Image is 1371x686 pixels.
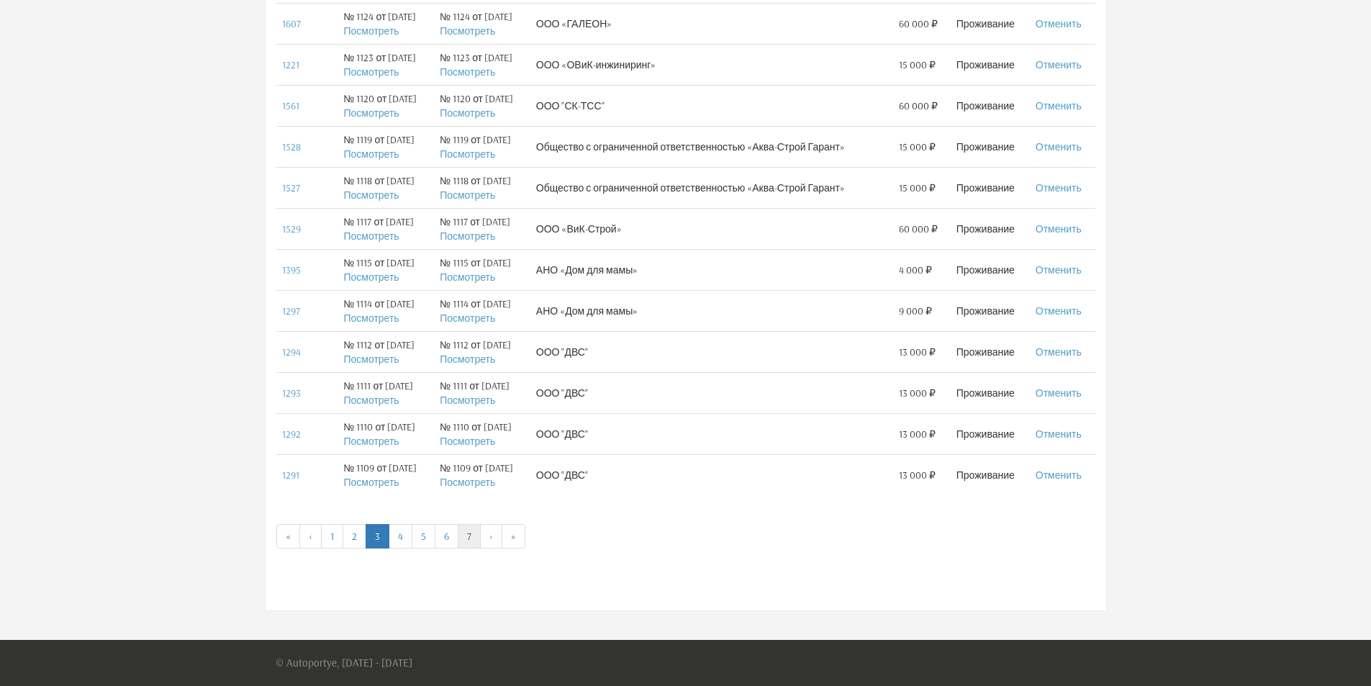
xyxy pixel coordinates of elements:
[1036,263,1082,276] a: Отменить
[1036,346,1082,358] a: Отменить
[343,230,399,243] a: Посмотреть
[435,524,458,549] a: 6
[434,454,530,495] td: № 1109 от [DATE]
[434,372,530,413] td: № 1111 от [DATE]
[338,413,434,454] td: № 1110 от [DATE]
[951,85,1030,126] td: Проживание
[434,208,530,249] td: № 1117 от [DATE]
[440,394,495,407] a: Посмотреть
[343,312,399,325] a: Посмотреть
[338,331,434,372] td: № 1112 от [DATE]
[899,99,938,113] span: 60 000 ₽
[282,346,301,358] a: 1294
[530,126,894,167] td: Общество с ограниченной ответственностью «Аква-Строй Гарант»
[440,189,495,202] a: Посмотреть
[951,454,1030,495] td: Проживание
[1036,99,1082,112] a: Отменить
[899,222,938,236] span: 60 000 ₽
[1036,428,1082,441] a: Отменить
[899,468,936,482] span: 13 000 ₽
[282,263,301,276] a: 1395
[338,167,434,208] td: № 1118 от [DATE]
[1036,387,1082,400] a: Отменить
[276,640,412,686] p: © Autoportye, [DATE] - [DATE]
[282,304,300,317] a: 1297
[530,167,894,208] td: Общество с ограниченной ответственностью «Аква-Строй Гарант»
[282,222,301,235] a: 1529
[899,181,936,195] span: 15 000 ₽
[951,331,1030,372] td: Проживание
[899,427,936,441] span: 13 000 ₽
[282,469,299,482] a: 1291
[338,249,434,290] td: № 1115 от [DATE]
[1036,304,1082,317] a: Отменить
[951,126,1030,167] td: Проживание
[1036,181,1082,194] a: Отменить
[282,140,301,153] a: 1528
[458,524,481,549] a: 7
[440,271,495,284] a: Посмотреть
[951,44,1030,85] td: Проживание
[530,3,894,44] td: ООО «ГАЛЕОН»
[530,208,894,249] td: ООО «ВиК-Строй»
[338,85,434,126] td: № 1120 от [DATE]
[530,44,894,85] td: ООО «ОВиК-инжиниринг»
[899,140,936,154] span: 15 000 ₽
[951,413,1030,454] td: Проживание
[343,66,399,78] a: Посмотреть
[530,331,894,372] td: ООО "ДВС"
[899,263,932,277] span: 4 000 ₽
[440,312,495,325] a: Посмотреть
[530,413,894,454] td: ООО "ДВС"
[276,524,300,549] a: «
[899,58,936,72] span: 15 000 ₽
[338,3,434,44] td: № 1124 от [DATE]
[338,454,434,495] td: № 1109 от [DATE]
[951,3,1030,44] td: Проживание
[440,230,495,243] a: Посмотреть
[343,524,366,549] a: 2
[343,24,399,37] a: Посмотреть
[440,107,495,119] a: Посмотреть
[1036,140,1082,153] a: Отменить
[343,394,399,407] a: Посмотреть
[434,44,530,85] td: № 1123 от [DATE]
[343,189,399,202] a: Посмотреть
[282,17,301,30] a: 1607
[899,304,932,318] span: 9 000 ₽
[502,524,525,549] a: »
[338,290,434,331] td: № 1114 от [DATE]
[282,181,300,194] a: 1527
[434,413,530,454] td: № 1110 от [DATE]
[338,44,434,85] td: № 1123 от [DATE]
[321,524,343,549] a: 1
[440,353,495,366] a: Посмотреть
[434,167,530,208] td: № 1118 от [DATE]
[434,331,530,372] td: № 1112 от [DATE]
[389,524,412,549] a: 4
[282,428,301,441] a: 1292
[1036,469,1082,482] a: Отменить
[434,126,530,167] td: № 1119 от [DATE]
[343,148,399,161] a: Посмотреть
[440,148,495,161] a: Посмотреть
[899,17,938,31] span: 60 000 ₽
[530,454,894,495] td: ООО "ДВС"
[434,290,530,331] td: № 1114 от [DATE]
[299,524,322,549] a: ‹
[951,208,1030,249] td: Проживание
[1036,222,1082,235] a: Отменить
[343,353,399,366] a: Посмотреть
[530,85,894,126] td: ООО "СК-ТСС"
[480,524,502,549] a: ›
[282,387,301,400] a: 1293
[951,167,1030,208] td: Проживание
[338,126,434,167] td: № 1119 от [DATE]
[343,435,399,448] a: Посмотреть
[530,372,894,413] td: ООО "ДВС"
[366,524,389,549] a: 3
[412,524,435,549] a: 5
[440,24,495,37] a: Посмотреть
[282,58,299,71] a: 1221
[343,107,399,119] a: Посмотреть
